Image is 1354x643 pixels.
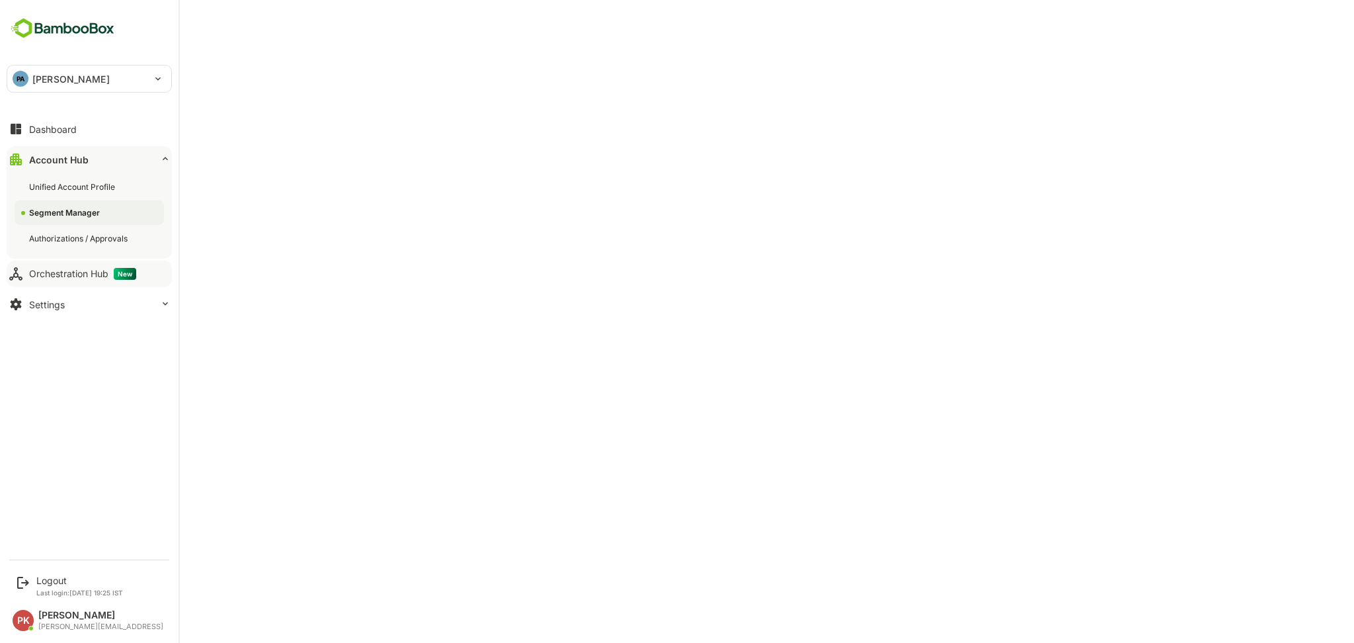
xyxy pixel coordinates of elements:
div: [PERSON_NAME][EMAIL_ADDRESS] [38,622,163,631]
div: PA[PERSON_NAME] [7,65,171,92]
div: [PERSON_NAME] [38,610,163,621]
button: Account Hub [7,146,172,173]
div: Account Hub [29,154,89,165]
div: Unified Account Profile [29,181,118,193]
div: Segment Manager [29,207,102,218]
button: Orchestration HubNew [7,261,172,287]
div: PK [13,610,34,631]
div: Authorizations / Approvals [29,233,130,244]
p: [PERSON_NAME] [32,72,110,86]
p: Last login: [DATE] 19:25 IST [36,589,123,597]
img: BambooboxFullLogoMark.5f36c76dfaba33ec1ec1367b70bb1252.svg [7,16,118,41]
div: Settings [29,299,65,310]
div: Orchestration Hub [29,268,136,280]
div: Logout [36,575,123,586]
div: PA [13,71,28,87]
div: Dashboard [29,124,77,135]
span: New [114,268,136,280]
button: Dashboard [7,116,172,142]
button: Settings [7,291,172,318]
